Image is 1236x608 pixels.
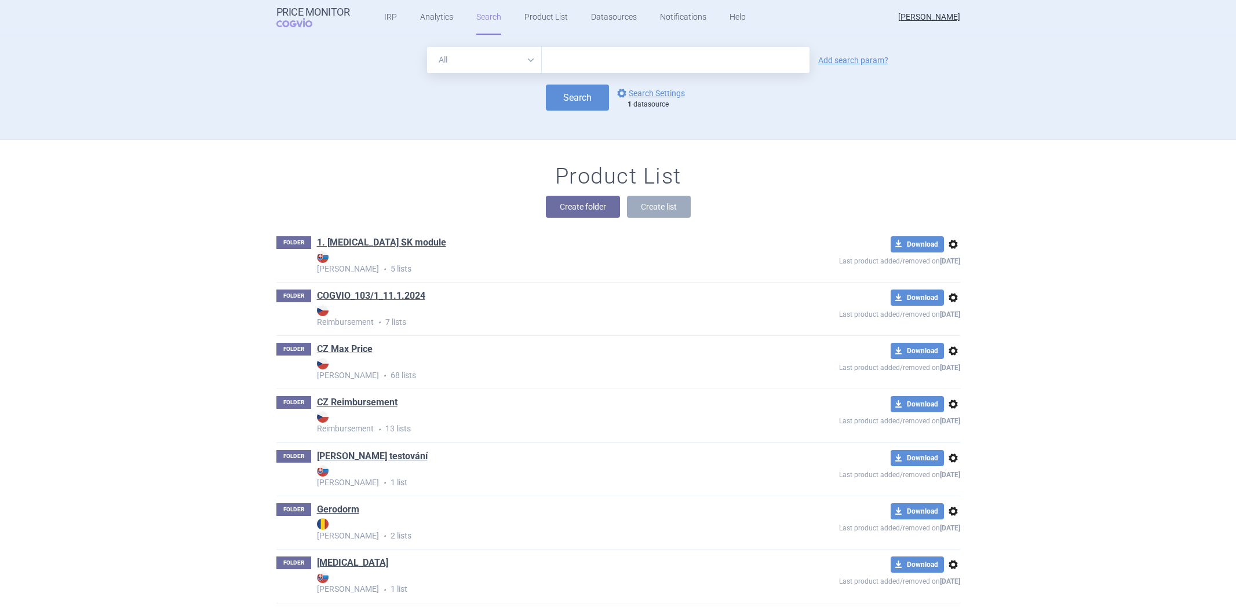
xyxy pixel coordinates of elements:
[276,396,311,409] p: FOLDER
[317,251,755,273] strong: [PERSON_NAME]
[628,100,632,108] strong: 1
[317,465,329,477] img: SK
[276,6,350,18] strong: Price Monitor
[317,411,329,423] img: CZ
[276,556,311,569] p: FOLDER
[317,358,329,369] img: CZ
[546,85,609,111] button: Search
[379,263,391,275] i: •
[317,396,398,409] a: CZ Reimbursement
[317,572,329,583] img: SK
[755,519,960,534] p: Last product added/removed on
[317,556,388,569] a: [MEDICAL_DATA]
[940,364,960,372] strong: [DATE]
[891,503,944,519] button: Download
[317,305,755,327] strong: Reimbursement
[940,577,960,585] strong: [DATE]
[317,343,373,358] h1: CZ Max Price
[317,411,755,435] p: 13 lists
[940,257,960,265] strong: [DATE]
[891,450,944,466] button: Download
[755,306,960,320] p: Last product added/removed on
[317,450,428,463] a: [PERSON_NAME] testování
[317,518,329,530] img: RO
[891,236,944,252] button: Download
[317,572,755,594] strong: [PERSON_NAME]
[374,317,385,328] i: •
[818,56,888,64] a: Add search param?
[317,358,755,382] p: 68 lists
[940,524,960,532] strong: [DATE]
[891,343,944,359] button: Download
[317,305,329,316] img: CZ
[891,290,944,306] button: Download
[317,503,359,518] h1: Gerodorm
[317,450,428,465] h1: Eli testování
[940,471,960,479] strong: [DATE]
[379,530,391,542] i: •
[755,573,960,587] p: Last product added/removed on
[546,196,620,218] button: Create folder
[276,503,311,516] p: FOLDER
[317,236,446,249] a: 1. [MEDICAL_DATA] SK module
[940,417,960,425] strong: [DATE]
[555,163,681,190] h1: Product List
[317,518,755,540] strong: [PERSON_NAME]
[755,466,960,481] p: Last product added/removed on
[627,196,691,218] button: Create list
[379,370,391,382] i: •
[317,358,755,380] strong: [PERSON_NAME]
[317,251,329,263] img: SK
[276,343,311,356] p: FOLDER
[317,465,755,487] strong: [PERSON_NAME]
[276,18,329,27] span: COGVIO
[317,411,755,433] strong: Reimbursement
[317,290,425,305] h1: COGVIO_103/1_11.1.2024
[317,396,398,411] h1: CZ Reimbursement
[276,290,311,302] p: FOLDER
[276,236,311,249] p: FOLDER
[628,100,691,109] div: datasource
[755,412,960,427] p: Last product added/removed on
[317,236,446,251] h1: 1. Humira SK module
[755,359,960,373] p: Last product added/removed on
[317,518,755,542] p: 2 lists
[615,86,685,100] a: Search Settings
[374,424,385,435] i: •
[317,556,388,572] h1: Humira
[317,465,755,489] p: 1 list
[379,477,391,489] i: •
[276,450,311,463] p: FOLDER
[317,305,755,328] p: 7 lists
[891,396,944,412] button: Download
[317,290,425,302] a: COGVIO_103/1_11.1.2024
[317,251,755,275] p: 5 lists
[317,503,359,516] a: Gerodorm
[755,252,960,267] p: Last product added/removed on
[940,310,960,318] strong: [DATE]
[276,6,350,28] a: Price MonitorCOGVIO
[317,572,755,595] p: 1 list
[379,584,391,596] i: •
[891,556,944,573] button: Download
[317,343,373,356] a: CZ Max Price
